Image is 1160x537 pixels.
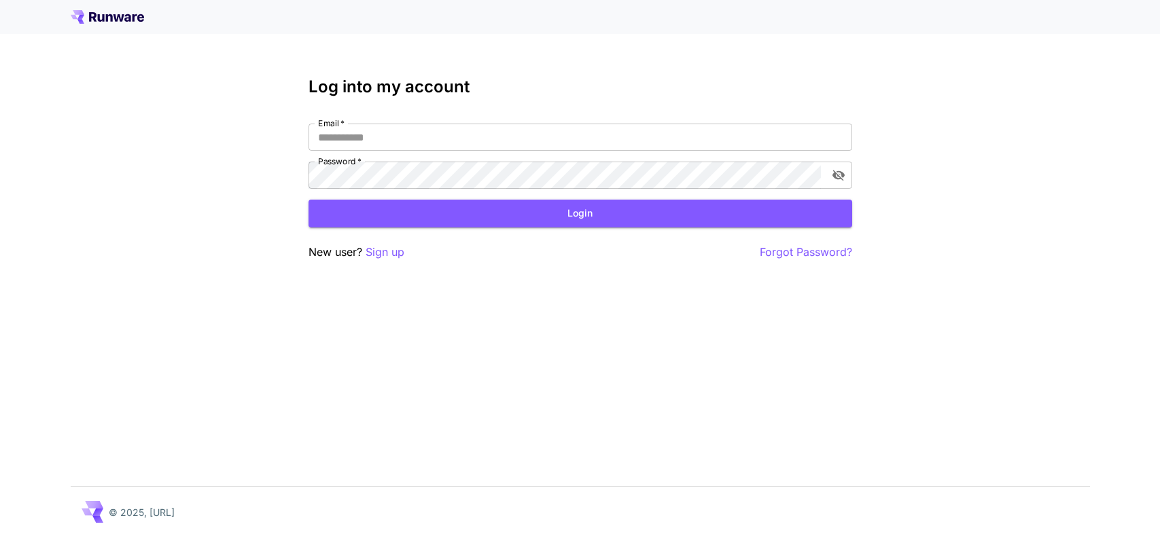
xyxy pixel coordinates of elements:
button: Forgot Password? [760,244,852,261]
label: Email [318,117,345,129]
button: toggle password visibility [826,163,851,187]
button: Sign up [366,244,404,261]
p: © 2025, [URL] [109,505,175,519]
p: New user? [309,244,404,261]
button: Login [309,200,852,227]
label: Password [318,155,362,167]
h3: Log into my account [309,77,852,96]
